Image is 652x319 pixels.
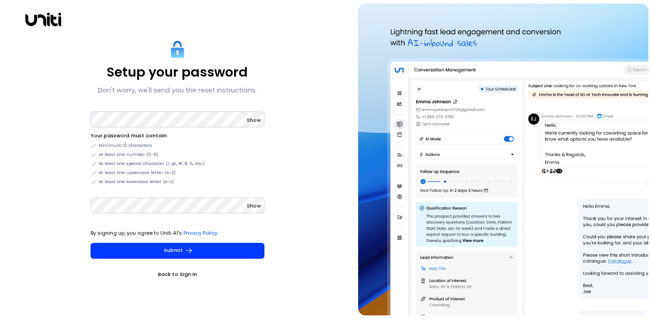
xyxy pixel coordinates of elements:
span: At least one lowercase letter (a-z) [99,179,174,185]
span: Show [247,202,261,209]
span: At least one number (0-9) [99,151,158,158]
p: By signing up, you agree to Uniti AI's [91,228,264,237]
a: Privacy Policy [183,229,217,237]
span: Show [247,116,261,124]
span: At least one uppercase letter (A-Z) [99,169,176,176]
button: Show [247,201,261,210]
p: Don't worry, we'll send you the reset instructions. [98,85,257,96]
a: Back to Sign In [91,270,264,279]
button: Show [247,116,261,125]
span: At least one special character (!, @, #, $, %, etc.) [99,160,205,167]
span: Minimum 12 characters [99,142,152,149]
p: Setup your password [107,64,248,80]
li: Your password must contain: [91,131,264,140]
img: auth-hero.png [358,4,648,315]
button: Submit [91,243,264,259]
